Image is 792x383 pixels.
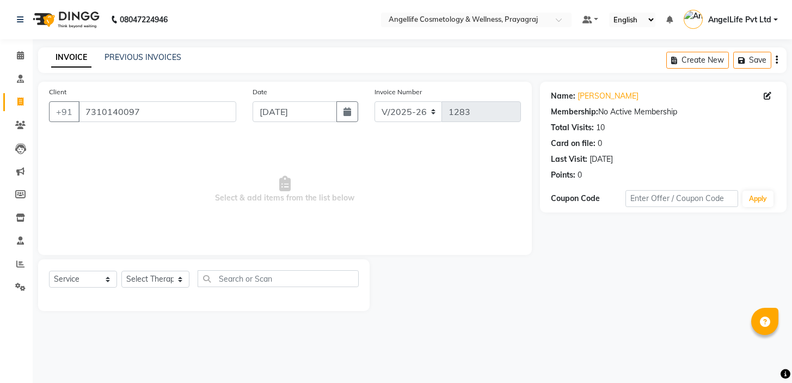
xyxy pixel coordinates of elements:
[49,101,79,122] button: +91
[551,154,587,165] div: Last Visit:
[666,52,729,69] button: Create New
[551,106,776,118] div: No Active Membership
[120,4,168,35] b: 08047224946
[746,339,781,372] iframe: chat widget
[551,169,575,181] div: Points:
[551,138,595,149] div: Card on file:
[551,122,594,133] div: Total Visits:
[49,135,521,244] span: Select & add items from the list below
[590,154,613,165] div: [DATE]
[551,90,575,102] div: Name:
[198,270,359,287] input: Search or Scan
[578,169,582,181] div: 0
[49,87,66,97] label: Client
[28,4,102,35] img: logo
[105,52,181,62] a: PREVIOUS INVOICES
[374,87,422,97] label: Invoice Number
[51,48,91,68] a: INVOICE
[551,106,598,118] div: Membership:
[742,191,773,207] button: Apply
[708,14,771,26] span: AngelLife Pvt Ltd
[578,90,638,102] a: [PERSON_NAME]
[78,101,236,122] input: Search by Name/Mobile/Email/Code
[625,190,738,207] input: Enter Offer / Coupon Code
[598,138,602,149] div: 0
[684,10,703,29] img: AngelLife Pvt Ltd
[551,193,626,204] div: Coupon Code
[733,52,771,69] button: Save
[596,122,605,133] div: 10
[253,87,267,97] label: Date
